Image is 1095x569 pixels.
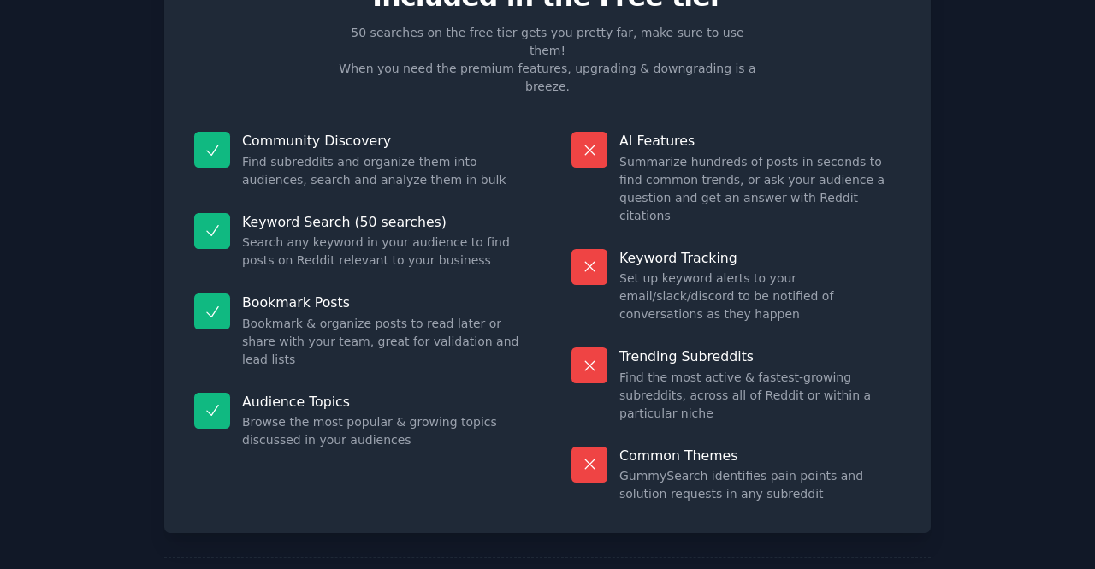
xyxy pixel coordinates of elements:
dd: Browse the most popular & growing topics discussed in your audiences [242,413,524,449]
p: Common Themes [619,447,901,465]
p: Trending Subreddits [619,347,901,365]
dd: GummySearch identifies pain points and solution requests in any subreddit [619,467,901,503]
p: Keyword Search (50 searches) [242,213,524,231]
p: Bookmark Posts [242,293,524,311]
dd: Bookmark & organize posts to read later or share with your team, great for validation and lead lists [242,315,524,369]
p: 50 searches on the free tier gets you pretty far, make sure to use them! When you need the premiu... [332,24,763,96]
dd: Search any keyword in your audience to find posts on Reddit relevant to your business [242,234,524,270]
p: AI Features [619,132,901,150]
dd: Find subreddits and organize them into audiences, search and analyze them in bulk [242,153,524,189]
dd: Find the most active & fastest-growing subreddits, across all of Reddit or within a particular niche [619,369,901,423]
p: Keyword Tracking [619,249,901,267]
dd: Summarize hundreds of posts in seconds to find common trends, or ask your audience a question and... [619,153,901,225]
dd: Set up keyword alerts to your email/slack/discord to be notified of conversations as they happen [619,270,901,323]
p: Audience Topics [242,393,524,411]
p: Community Discovery [242,132,524,150]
